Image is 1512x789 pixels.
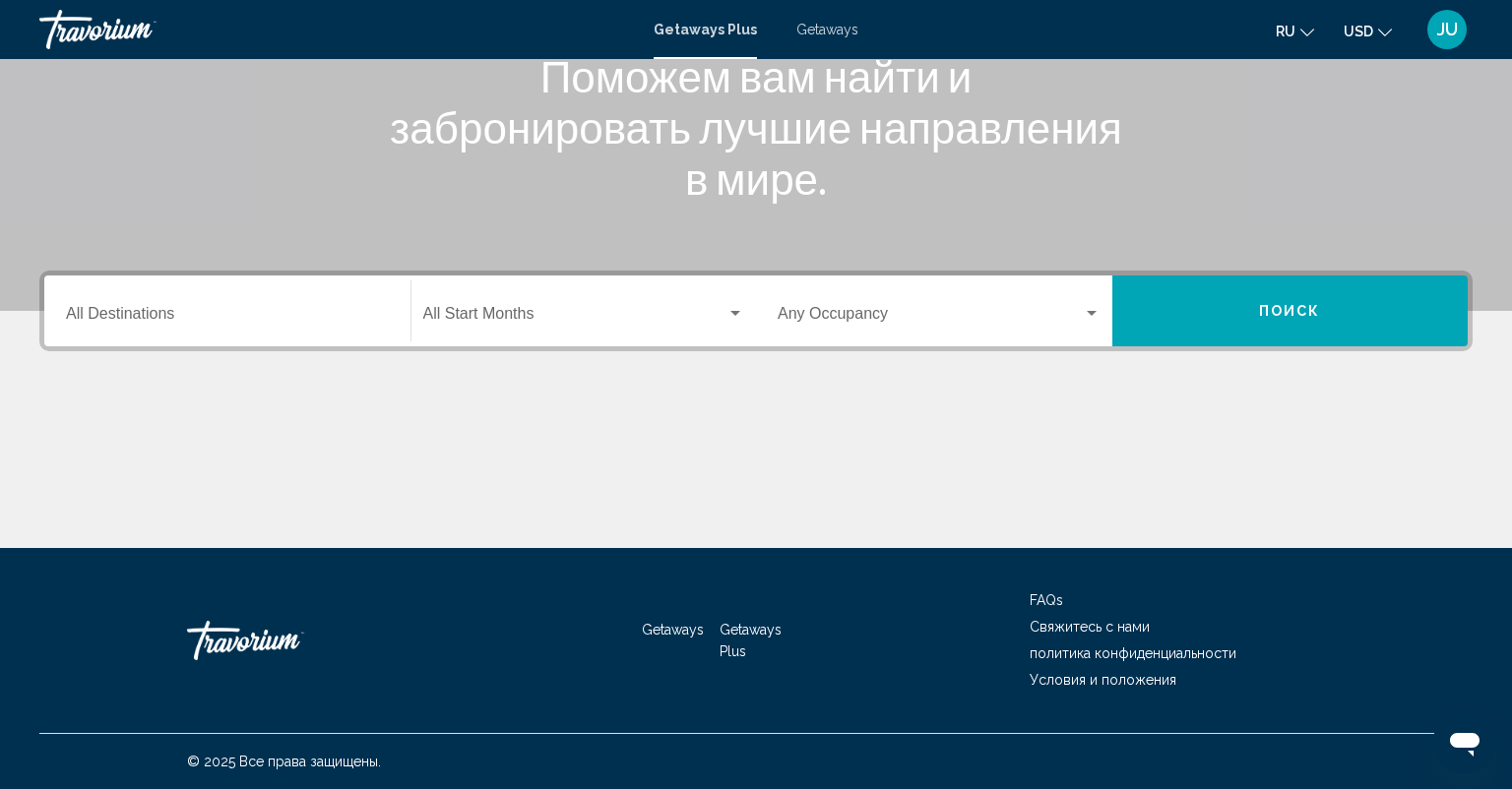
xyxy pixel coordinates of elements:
[642,622,704,637] a: Getaways
[1437,20,1458,39] span: JU
[187,611,384,670] a: Travorium
[1030,672,1176,688] a: Условия и положения
[187,754,381,769] span: © 2025 Все права защищены.
[1433,710,1496,773] iframe: Schaltfläche zum Öffnen des Messaging-Fensters
[1344,17,1392,45] button: Change currency
[1030,645,1236,661] a: политика конфиденциальности
[720,622,782,659] a: Getaways Plus
[1344,24,1373,39] span: USD
[39,10,634,49] a: Travorium
[654,22,757,37] a: Getaways Plus
[1421,9,1473,50] button: User Menu
[1112,275,1469,346] button: Поиск
[1030,619,1150,635] a: Свяжитесь с нами
[1276,17,1314,45] button: Change language
[1259,304,1321,320] span: Поиск
[387,50,1125,204] h1: Поможем вам найти и забронировать лучшие направления в мире.
[796,22,858,37] a: Getaways
[1030,592,1063,608] a: FAQs
[44,275,1468,346] div: Search widget
[1276,24,1295,39] span: ru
